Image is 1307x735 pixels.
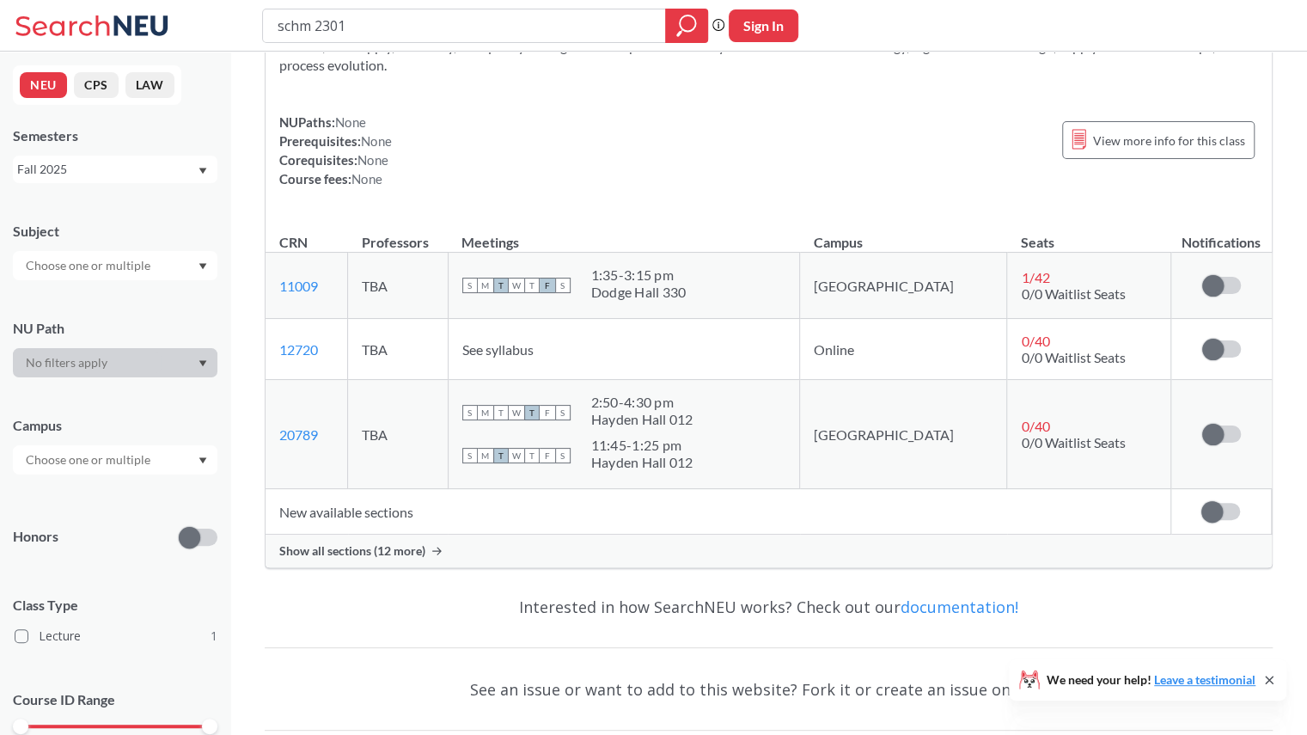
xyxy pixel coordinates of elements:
[493,448,509,463] span: T
[198,263,207,270] svg: Dropdown arrow
[279,278,318,294] a: 11009
[20,72,67,98] button: NEU
[1047,674,1255,686] span: We need your help!
[509,405,524,420] span: W
[800,319,1007,380] td: Online
[357,152,388,168] span: None
[540,278,555,293] span: F
[448,216,800,253] th: Meetings
[361,133,392,149] span: None
[279,233,308,252] div: CRN
[800,380,1007,489] td: [GEOGRAPHIC_DATA]
[555,278,571,293] span: S
[265,665,1273,714] div: See an issue or want to add to this website? Fork it or create an issue on .
[279,543,425,559] span: Show all sections (12 more)
[13,156,217,183] div: Fall 2025Dropdown arrow
[800,253,1007,319] td: [GEOGRAPHIC_DATA]
[462,278,478,293] span: S
[17,450,162,470] input: Choose one or multiple
[478,278,493,293] span: M
[198,168,207,175] svg: Dropdown arrow
[15,625,217,647] label: Lecture
[1170,216,1271,253] th: Notifications
[13,126,217,145] div: Semesters
[17,160,197,179] div: Fall 2025
[13,348,217,377] div: Dropdown arrow
[591,411,693,428] div: Hayden Hall 012
[13,251,217,280] div: Dropdown arrow
[462,341,534,358] span: See syllabus
[509,448,524,463] span: W
[1154,672,1255,687] a: Leave a testimonial
[493,278,509,293] span: T
[279,113,392,188] div: NUPaths: Prerequisites: Corequisites: Course fees:
[279,341,318,358] a: 12720
[524,405,540,420] span: T
[335,114,366,130] span: None
[348,319,448,380] td: TBA
[198,457,207,464] svg: Dropdown arrow
[351,171,382,187] span: None
[13,445,217,475] div: Dropdown arrow
[1021,349,1125,365] span: 0/0 Waitlist Seats
[265,582,1273,632] div: Interested in how SearchNEU works? Check out our
[676,14,697,38] svg: magnifying glass
[1093,130,1245,151] span: View more info for this class
[13,222,217,241] div: Subject
[462,405,478,420] span: S
[1021,285,1125,302] span: 0/0 Waitlist Seats
[276,11,653,40] input: Class, professor, course number, "phrase"
[348,253,448,319] td: TBA
[13,690,217,710] p: Course ID Range
[74,72,119,98] button: CPS
[348,380,448,489] td: TBA
[266,489,1170,535] td: New available sections
[13,596,217,615] span: Class Type
[348,216,448,253] th: Professors
[591,454,693,471] div: Hayden Hall 012
[1021,418,1049,434] span: 0 / 40
[1007,216,1171,253] th: Seats
[524,278,540,293] span: T
[524,448,540,463] span: T
[540,405,555,420] span: F
[198,360,207,367] svg: Dropdown arrow
[211,627,217,646] span: 1
[591,284,687,301] div: Dodge Hall 330
[555,405,571,420] span: S
[591,394,693,411] div: 2:50 - 4:30 pm
[591,437,693,454] div: 11:45 - 1:25 pm
[13,319,217,338] div: NU Path
[125,72,174,98] button: LAW
[540,448,555,463] span: F
[555,448,571,463] span: S
[478,448,493,463] span: M
[13,416,217,435] div: Campus
[509,278,524,293] span: W
[13,527,58,547] p: Honors
[266,535,1272,567] div: Show all sections (12 more)
[729,9,798,42] button: Sign In
[462,448,478,463] span: S
[493,405,509,420] span: T
[1021,269,1049,285] span: 1 / 42
[800,216,1007,253] th: Campus
[1021,333,1049,349] span: 0 / 40
[665,9,708,43] div: magnifying glass
[279,426,318,443] a: 20789
[1021,434,1125,450] span: 0/0 Waitlist Seats
[478,405,493,420] span: M
[901,597,1018,617] a: documentation!
[17,255,162,276] input: Choose one or multiple
[591,266,687,284] div: 1:35 - 3:15 pm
